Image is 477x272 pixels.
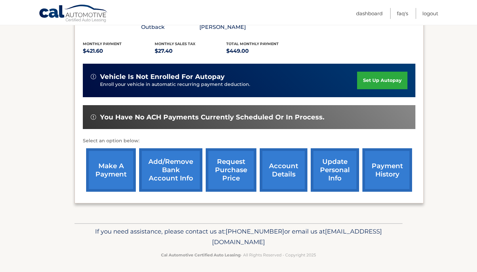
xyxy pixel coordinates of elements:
[212,228,382,246] span: [EMAIL_ADDRESS][DOMAIN_NAME]
[362,148,412,192] a: payment history
[226,41,279,46] span: Total Monthly Payment
[83,46,155,56] p: $421.60
[91,114,96,120] img: alert-white.svg
[100,73,225,81] span: vehicle is not enrolled for autopay
[161,252,240,257] strong: Cal Automotive Certified Auto Leasing
[79,226,398,247] p: If you need assistance, please contact us at: or email us at
[311,148,359,192] a: update personal info
[39,4,108,24] a: Cal Automotive
[260,148,307,192] a: account details
[79,251,398,258] p: - All Rights Reserved - Copyright 2025
[91,74,96,79] img: alert-white.svg
[356,8,383,19] a: Dashboard
[100,113,324,121] span: You have no ACH payments currently scheduled or in process.
[155,41,195,46] span: Monthly sales Tax
[422,8,438,19] a: Logout
[139,148,202,192] a: Add/Remove bank account info
[357,72,407,89] a: set up autopay
[83,41,122,46] span: Monthly Payment
[100,81,357,88] p: Enroll your vehicle in automatic recurring payment deduction.
[226,228,284,235] span: [PHONE_NUMBER]
[86,148,136,192] a: make a payment
[226,46,298,56] p: $449.00
[83,137,415,145] p: Select an option below:
[397,8,408,19] a: FAQ's
[155,46,227,56] p: $27.40
[206,148,256,192] a: request purchase price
